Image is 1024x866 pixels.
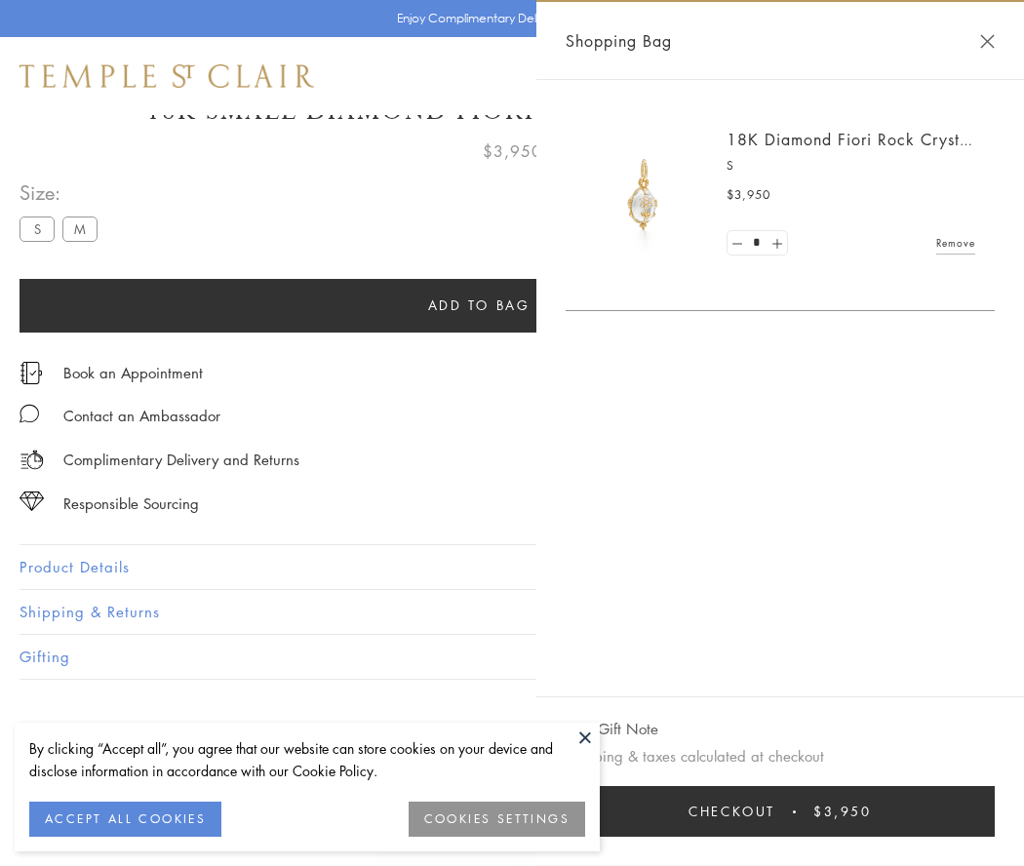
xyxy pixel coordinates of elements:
a: Book an Appointment [63,362,203,383]
p: Shipping & taxes calculated at checkout [566,744,995,768]
img: icon_sourcing.svg [20,492,44,511]
button: Gifting [20,635,1004,679]
a: Remove [936,232,975,254]
button: Shipping & Returns [20,590,1004,634]
div: By clicking “Accept all”, you agree that our website can store cookies on your device and disclos... [29,737,585,782]
button: COOKIES SETTINGS [409,802,585,837]
button: Add Gift Note [566,717,658,741]
span: $3,950 [727,185,770,205]
img: P51889-E11FIORI [585,137,702,254]
span: $3,950 [483,138,542,164]
a: Set quantity to 2 [767,231,786,256]
span: Add to bag [428,295,531,316]
button: Product Details [20,545,1004,589]
p: Complimentary Delivery and Returns [63,448,299,472]
a: Set quantity to 0 [728,231,747,256]
div: Responsible Sourcing [63,492,199,516]
button: ACCEPT ALL COOKIES [29,802,221,837]
span: Size: [20,177,105,209]
p: S [727,156,975,176]
img: MessageIcon-01_2.svg [20,404,39,423]
div: Contact an Ambassador [63,404,220,428]
img: icon_delivery.svg [20,448,44,472]
span: $3,950 [813,801,872,822]
label: S [20,216,55,241]
span: Shopping Bag [566,28,672,54]
img: icon_appointment.svg [20,362,43,384]
p: Enjoy Complimentary Delivery & Returns [397,9,618,28]
span: Checkout [689,801,775,822]
button: Close Shopping Bag [980,34,995,49]
button: Add to bag [20,279,938,333]
img: Temple St. Clair [20,64,314,88]
label: M [62,216,98,241]
button: Checkout $3,950 [566,786,995,837]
